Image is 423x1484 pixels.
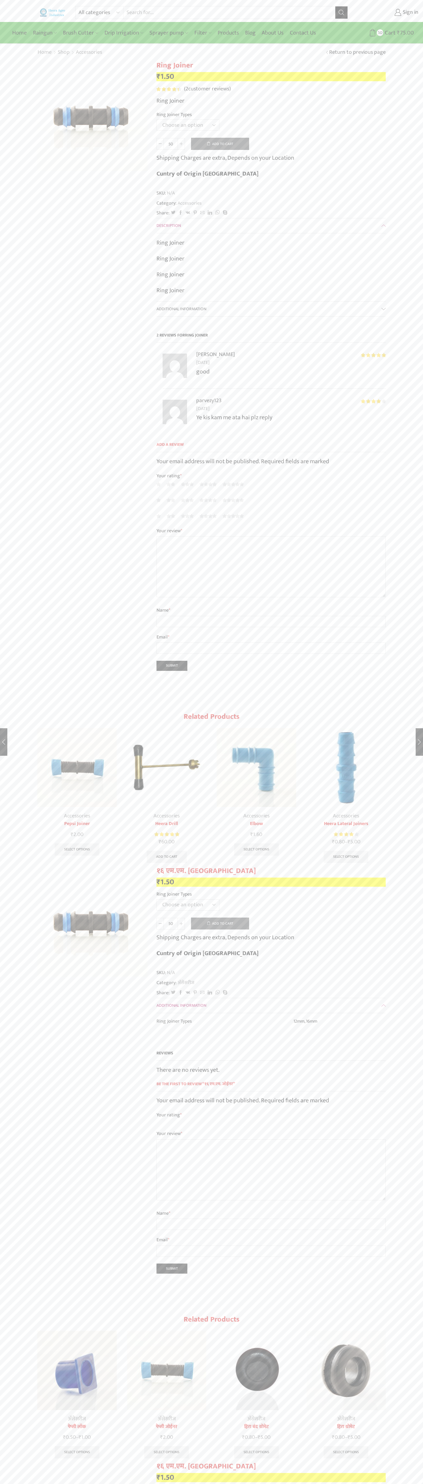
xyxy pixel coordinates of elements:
span: ₹ [71,830,73,839]
span: Add a review [156,442,386,452]
a: Elbow [217,820,296,827]
span: Related products [184,1313,240,1326]
span: Your email address will not be published. Required fields are marked [156,1095,329,1106]
a: Accessories [333,811,359,820]
a: Shop [57,49,70,56]
a: 5 of 5 stars [223,513,244,519]
span: N/A [166,969,175,976]
a: 3 of 5 stars [181,497,194,504]
a: Accessories [177,199,202,207]
label: Your review [156,527,386,535]
a: Additional information [156,998,386,1013]
span: ₹ [348,837,350,846]
span: ₹ [156,1471,160,1484]
a: Heera Drill [127,820,207,827]
a: अ‍ॅसेसरीज [68,1414,86,1424]
a: Contact Us [287,26,319,40]
span: SKU: [156,969,386,976]
p: Ring Joiner [156,96,386,106]
span: 2 [186,84,188,93]
span: Rated out of 5 based on customer ratings [156,87,179,91]
span: ₹ [63,1433,66,1442]
span: Category: [156,200,202,207]
input: Search for... [123,6,335,19]
p: 12mm, 16mm [293,1018,386,1025]
p: Ye kis kam me ata hai plz reply [196,413,386,422]
span: ₹ [332,1433,335,1442]
a: 4 of 5 stars [200,497,217,504]
span: ₹ [242,1433,245,1442]
bdi: 60.00 [159,837,175,846]
bdi: 75.00 [397,28,414,38]
div: Rated 4 out of 5 [361,399,386,403]
div: 2 / 10 [123,725,210,867]
a: पेप्सी लॉक [37,1423,117,1431]
span: Rated out of 5 [361,399,381,403]
span: ₹ [332,837,335,846]
a: Filter [191,26,215,40]
label: Email [156,1236,386,1244]
span: Additional information [156,1002,206,1009]
a: Select options for “Elbow” [234,843,279,856]
label: Your review [156,1130,386,1138]
span: ₹ [156,876,160,888]
img: पेप्सी जोईनर [127,1331,207,1410]
bdi: 2.00 [71,830,83,839]
img: Elbow [217,728,296,807]
a: Home [9,26,30,40]
img: Heera Lateral Closed Grommets [217,1331,296,1410]
span: 50 [377,29,383,36]
a: Select options for “Pepsi Joiner” [55,843,99,856]
span: ₹ [79,1433,81,1442]
a: 2 of 5 stars [167,513,175,519]
a: 3 of 5 stars [181,481,194,488]
span: ₹ [397,28,400,38]
bdi: 5.00 [258,1433,270,1442]
time: [DATE] [196,405,386,413]
a: Accessories [153,811,180,820]
a: 1 of 5 stars [156,481,161,488]
span: Rated out of 5 [154,831,179,838]
img: Heera Drill [127,728,207,807]
img: heera lateral joiner [307,728,386,807]
a: अ‍ॅसेसरीज [247,1414,265,1424]
a: About Us [259,26,287,40]
span: Rated out of 5 [334,831,354,838]
div: 2 / 10 [123,1328,210,1462]
button: Add to cart [191,138,249,150]
div: 3 / 10 [213,725,300,859]
a: 5 of 5 stars [223,497,244,504]
span: Rated out of 5 [361,353,386,357]
span: ₹ [159,837,161,846]
div: 1 / 10 [34,1328,120,1462]
a: Select options for “पेप्सी लॉक” [55,1446,99,1458]
span: ₹ [258,1433,260,1442]
span: Your email address will not be published. Required fields are marked [156,456,329,467]
img: Heera Grommet [307,1331,386,1410]
a: 2 of 5 stars [167,481,175,488]
p: Shipping Charges are extra, Depends on your Location [156,933,294,942]
span: – [307,1433,386,1442]
div: 3 / 10 [213,1328,300,1462]
label: Your rating [156,1111,386,1118]
img: Pepsi Joiner [37,728,117,807]
bdi: 1.50 [156,876,174,888]
a: 50 Cart ₹75.00 [354,27,414,38]
a: Brush Cutter [60,26,101,40]
a: Sign in [357,7,418,18]
bdi: 1.60 [250,830,262,839]
p: Shipping Charges are extra, Depends on your Location [156,153,294,163]
bdi: 5.00 [348,1433,360,1442]
a: Description [156,218,386,233]
span: Cart [383,29,395,37]
table: Product Details [156,1018,386,1030]
span: N/A [166,190,175,197]
span: – [217,1433,296,1442]
p: Ring Joiner [156,286,386,295]
a: Raingun [30,26,60,40]
label: Ring Joiner Types [156,111,192,118]
a: Home [37,49,52,56]
span: ₹ [160,1433,163,1442]
a: Accessories [243,811,270,820]
span: Be the first to review “१६ एम.एम. जोईनर” [156,1081,386,1092]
